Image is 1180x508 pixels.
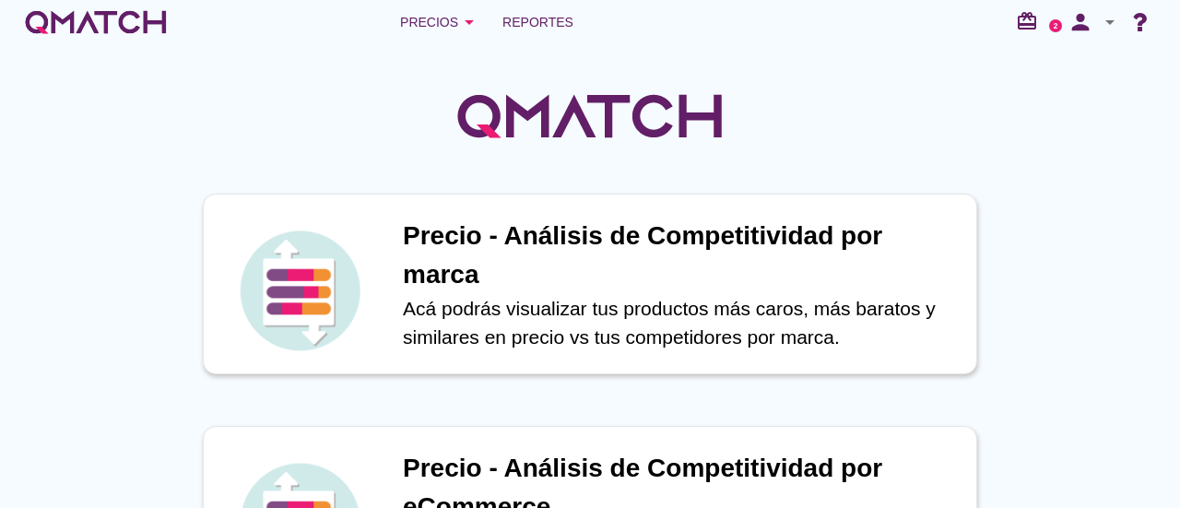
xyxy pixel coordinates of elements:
[22,4,170,41] a: white-qmatch-logo
[403,294,958,352] p: Acá podrás visualizar tus productos más caros, más baratos y similares en precio vs tus competido...
[502,11,573,33] span: Reportes
[1054,21,1058,30] text: 2
[403,217,958,294] h1: Precio - Análisis de Competitividad por marca
[458,11,480,33] i: arrow_drop_down
[495,4,581,41] a: Reportes
[452,70,728,162] img: QMatchLogo
[1016,10,1045,32] i: redeem
[1099,11,1121,33] i: arrow_drop_down
[400,11,480,33] div: Precios
[177,194,1003,374] a: iconPrecio - Análisis de Competitividad por marcaAcá podrás visualizar tus productos más caros, m...
[385,4,495,41] button: Precios
[1049,19,1062,32] a: 2
[235,226,364,355] img: icon
[1062,9,1099,35] i: person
